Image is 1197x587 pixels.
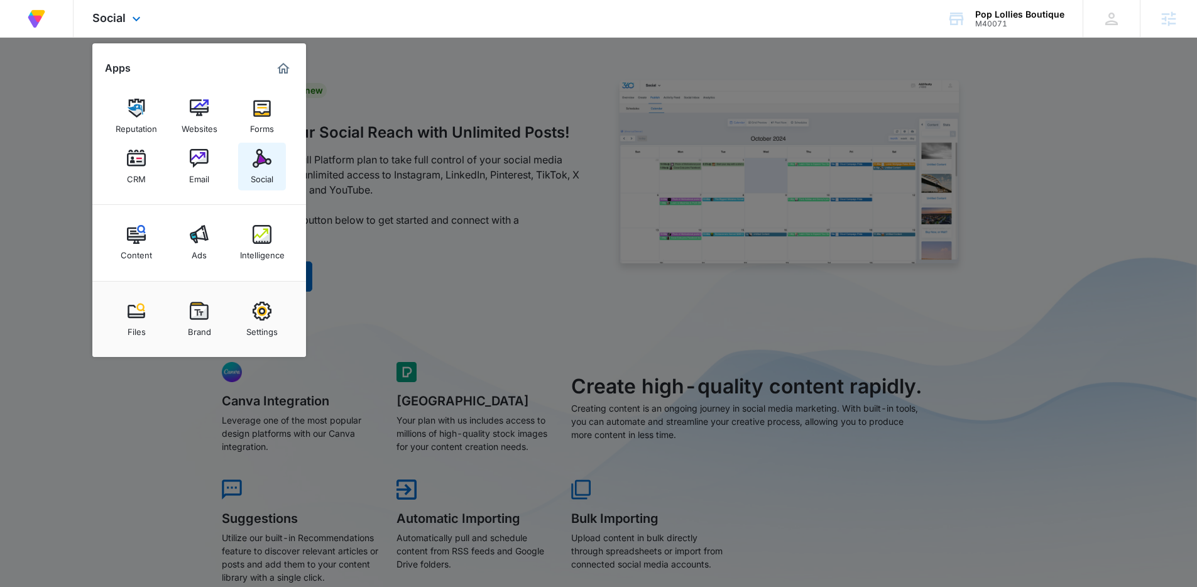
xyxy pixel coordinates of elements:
div: Forms [250,118,274,134]
div: Ads [192,244,207,260]
a: Forms [238,92,286,140]
div: account id [975,19,1064,28]
div: Intelligence [240,244,285,260]
div: Settings [246,321,278,337]
a: Brand [175,295,223,343]
div: Email [189,168,209,184]
a: Files [112,295,160,343]
div: Content [121,244,152,260]
a: Intelligence [238,219,286,266]
div: CRM [127,168,146,184]
h2: Apps [105,62,131,74]
div: account name [975,9,1064,19]
span: Social [92,11,126,25]
a: Email [175,143,223,190]
a: Ads [175,219,223,266]
div: Websites [182,118,217,134]
a: Settings [238,295,286,343]
a: Websites [175,92,223,140]
a: CRM [112,143,160,190]
img: Volusion [25,8,48,30]
a: Content [112,219,160,266]
div: Files [128,321,146,337]
a: Social [238,143,286,190]
a: Reputation [112,92,160,140]
div: Reputation [116,118,157,134]
div: Social [251,168,273,184]
a: Marketing 360® Dashboard [273,58,293,79]
div: Brand [188,321,211,337]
